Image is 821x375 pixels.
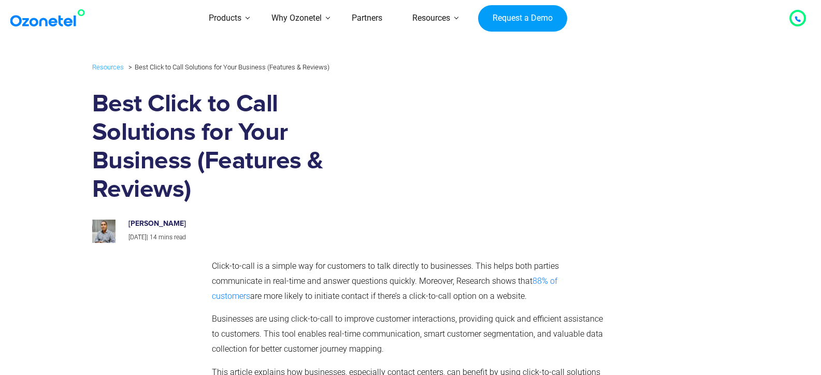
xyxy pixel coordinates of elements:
[92,220,116,243] img: prashanth-kancherla_avatar-200x200.jpeg
[212,276,557,301] a: 88% of customers
[128,234,147,241] span: [DATE]
[212,314,603,354] span: Businesses are using click-to-call to improve customer interactions, providing quick and efficien...
[159,234,186,241] span: mins read
[126,61,329,74] li: Best Click to Call Solutions for Your Business (Features & Reviews)
[150,234,157,241] span: 14
[128,232,347,243] p: |
[92,90,358,204] h1: Best Click to Call Solutions for Your Business (Features & Reviews)
[250,291,527,301] span: are more likely to initiate contact if there’s a click-to-call option on a website.
[478,5,567,32] a: Request a Demo
[212,261,559,286] span: Click-to-call is a simple way for customers to talk directly to businesses. This helps both parti...
[128,220,347,228] h6: [PERSON_NAME]
[92,61,124,73] a: Resources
